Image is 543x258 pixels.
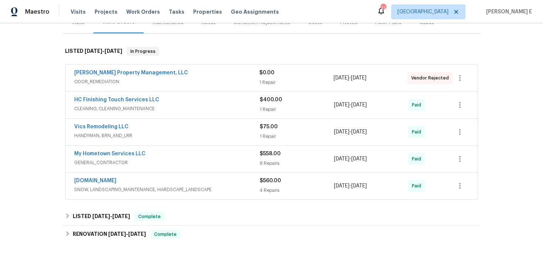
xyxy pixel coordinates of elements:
span: SNOW, LANDSCAPING_MAINTENANCE, HARDSCAPE_LANDSCAPE [74,186,260,193]
span: CLEANING, CLEANING_MAINTENANCE [74,105,260,112]
div: 21 [380,4,386,12]
span: - [334,182,367,190]
span: [DATE] [351,75,366,81]
h6: LISTED [65,47,122,56]
span: In Progress [127,48,158,55]
span: [PERSON_NAME] E [483,8,532,16]
div: LISTED [DATE]-[DATE]Complete [63,208,480,225]
h6: LISTED [73,212,130,221]
span: Complete [135,213,164,220]
a: [PERSON_NAME] Property Management, LLC [74,70,188,75]
span: Projects [95,8,117,16]
a: [DOMAIN_NAME] [74,178,116,183]
span: - [85,48,122,54]
div: 1 Repair [260,133,334,140]
span: $0.00 [259,70,274,75]
span: [GEOGRAPHIC_DATA] [397,8,448,16]
span: [DATE] [128,231,146,237]
span: - [334,155,367,163]
span: [DATE] [334,129,349,135]
span: Work Orders [126,8,160,16]
span: - [334,74,366,82]
span: Tasks [169,9,184,14]
span: GENERAL_CONTRACTOR [74,159,260,166]
span: Vendor Rejected [411,74,452,82]
span: [DATE] [92,214,110,219]
div: LISTED [DATE]-[DATE]In Progress [63,40,480,63]
span: Paid [412,128,424,136]
span: $75.00 [260,124,278,129]
span: - [108,231,146,237]
a: Vics Remodeling LLC [74,124,129,129]
h6: RENOVATION [73,230,146,239]
span: $558.00 [260,151,281,156]
div: RENOVATION [DATE]-[DATE]Complete [63,225,480,243]
span: [DATE] [334,156,349,162]
span: [DATE] [105,48,122,54]
span: ODOR_REMEDIATION [74,78,259,85]
span: [DATE] [112,214,130,219]
span: Properties [193,8,222,16]
span: Paid [412,182,424,190]
span: [DATE] [351,102,367,108]
span: [DATE] [351,183,367,189]
span: [DATE] [334,102,349,108]
span: Complete [151,231,180,238]
div: 4 Repairs [260,187,334,194]
span: Paid [412,155,424,163]
span: HANDYMAN, BRN_AND_LRR [74,132,260,139]
div: 1 Repair [260,106,334,113]
span: - [334,128,367,136]
span: Maestro [25,8,49,16]
div: 1 Repair [259,79,333,86]
span: [DATE] [351,129,367,135]
span: [DATE] [334,183,349,189]
span: [DATE] [334,75,349,81]
span: Paid [412,101,424,109]
span: $400.00 [260,97,282,102]
a: My Hometown Services LLC [74,151,146,156]
span: [DATE] [351,156,367,162]
span: Visits [71,8,86,16]
span: $560.00 [260,178,281,183]
div: 8 Repairs [260,160,334,167]
span: [DATE] [108,231,126,237]
span: - [92,214,130,219]
a: HC Finishing Touch Services LLC [74,97,159,102]
span: [DATE] [85,48,102,54]
span: - [334,101,367,109]
span: Geo Assignments [231,8,279,16]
